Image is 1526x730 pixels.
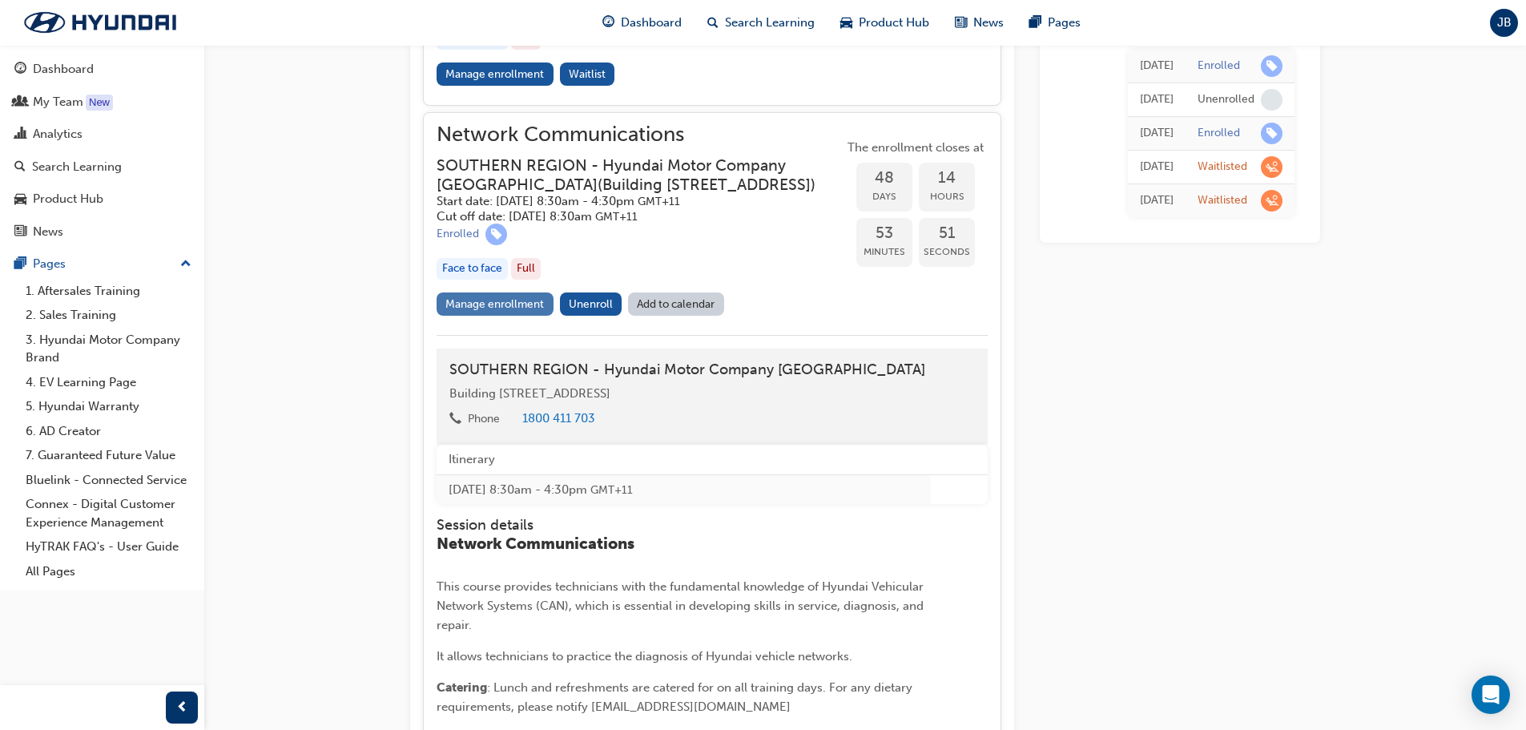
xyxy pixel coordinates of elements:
[437,680,487,695] span: Catering
[595,210,638,224] span: Australian Eastern Daylight Time GMT+11
[33,93,83,111] div: My Team
[560,292,622,316] button: Unenroll
[628,292,724,316] a: Add to calendar
[1261,156,1282,178] span: learningRecordVerb_WAITLIST-icon
[1048,14,1081,32] span: Pages
[590,483,633,497] span: Australian Eastern Daylight Time GMT+11
[1198,92,1254,107] div: Unenrolled
[19,559,198,584] a: All Pages
[856,243,912,261] span: Minutes
[19,443,198,468] a: 7. Guaranteed Future Value
[6,249,198,279] button: Pages
[919,224,975,243] span: 51
[437,156,818,194] h3: SOUTHERN REGION - Hyundai Motor Company [GEOGRAPHIC_DATA] ( Building [STREET_ADDRESS] )
[468,411,500,427] div: Phone
[449,386,610,401] span: Building [STREET_ADDRESS]
[437,649,852,663] span: It allows technicians to practice the diagnosis of Hyundai vehicle networks.
[1472,676,1510,714] div: Open Intercom Messenger
[6,87,198,117] a: My Team
[33,125,83,143] div: Analytics
[511,258,541,280] div: Full
[19,492,198,534] a: Connex - Digital Customer Experience Management
[437,474,931,504] td: [DATE] 8:30am - 4:30pm
[827,6,942,39] a: car-iconProduct Hub
[33,255,66,273] div: Pages
[942,6,1017,39] a: news-iconNews
[1261,55,1282,77] span: learningRecordVerb_ENROLL-icon
[955,13,967,33] span: news-icon
[569,297,613,311] span: Unenroll
[844,139,988,157] span: The enrollment closes at
[1140,124,1174,143] div: Mon Jul 21 2025 14:11:26 GMT+1000 (Australian Eastern Standard Time)
[19,303,198,328] a: 2. Sales Training
[973,14,1004,32] span: News
[856,169,912,188] span: 48
[14,160,26,175] span: search-icon
[14,192,26,207] span: car-icon
[1198,193,1247,208] div: Waitlisted
[437,445,931,474] th: Itinerary
[1198,159,1247,175] div: Waitlisted
[522,411,595,425] a: 1800 411 703
[919,243,975,261] span: Seconds
[6,217,198,247] a: News
[919,169,975,188] span: 14
[437,227,479,242] div: Enrolled
[725,14,815,32] span: Search Learning
[176,698,188,718] span: prev-icon
[437,258,508,280] div: Face to face
[19,370,198,395] a: 4. EV Learning Page
[437,534,634,553] span: Network Communications
[33,60,94,79] div: Dashboard
[437,209,818,224] h5: Cut off date: [DATE] 8:30am
[6,184,198,214] a: Product Hub
[1261,123,1282,144] span: learningRecordVerb_ENROLL-icon
[6,51,198,249] button: DashboardMy TeamAnalyticsSearch LearningProduct HubNews
[560,63,615,86] button: Waitlist
[86,95,113,111] div: Tooltip anchor
[1198,58,1240,74] div: Enrolled
[621,14,682,32] span: Dashboard
[602,13,614,33] span: guage-icon
[19,468,198,493] a: Bluelink - Connected Service
[919,188,975,206] span: Hours
[1140,57,1174,75] div: Thu Sep 18 2025 16:35:35 GMT+1000 (Australian Eastern Standard Time)
[1261,89,1282,111] span: learningRecordVerb_NONE-icon
[856,188,912,206] span: Days
[1029,13,1041,33] span: pages-icon
[19,328,198,370] a: 3. Hyundai Motor Company Brand
[19,394,198,419] a: 5. Hyundai Warranty
[1017,6,1093,39] a: pages-iconPages
[1490,9,1518,37] button: JB
[6,152,198,182] a: Search Learning
[437,63,554,86] a: Manage enrollment
[1261,190,1282,212] span: learningRecordVerb_WAITLIST-icon
[6,119,198,149] a: Analytics
[14,63,26,77] span: guage-icon
[695,6,827,39] a: search-iconSearch Learning
[859,14,929,32] span: Product Hub
[14,225,26,240] span: news-icon
[590,6,695,39] a: guage-iconDashboard
[449,361,975,379] h4: SOUTHERN REGION - Hyundai Motor Company [GEOGRAPHIC_DATA]
[1497,14,1512,32] span: JB
[856,224,912,243] span: 53
[19,279,198,304] a: 1. Aftersales Training
[8,6,192,39] img: Trak
[6,54,198,84] a: Dashboard
[437,126,844,144] span: Network Communications
[437,292,554,316] a: Manage enrollment
[707,13,719,33] span: search-icon
[33,223,63,241] div: News
[33,190,103,208] div: Product Hub
[1140,158,1174,176] div: Thu Jul 10 2025 08:37:27 GMT+1000 (Australian Eastern Standard Time)
[437,194,818,209] h5: Start date: [DATE] 8:30am - 4:30pm
[19,419,198,444] a: 6. AD Creator
[840,13,852,33] span: car-icon
[485,224,507,245] span: learningRecordVerb_ENROLL-icon
[437,579,927,632] span: This course provides technicians with the fundamental knowledge of Hyundai Vehicular Network Syst...
[638,195,680,208] span: Australian Eastern Daylight Time GMT+11
[14,95,26,110] span: people-icon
